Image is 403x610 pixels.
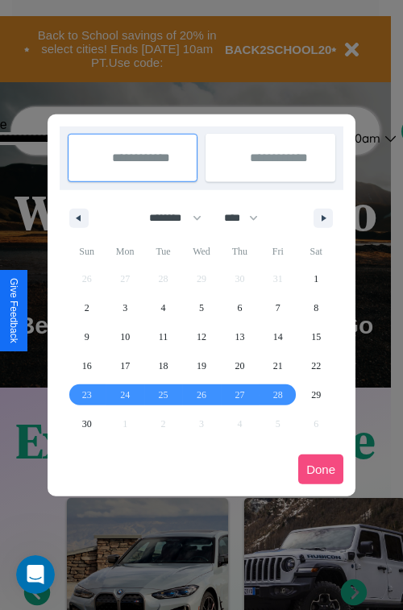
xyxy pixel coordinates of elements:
[159,380,168,409] span: 25
[273,322,283,351] span: 14
[197,380,206,409] span: 26
[297,322,335,351] button: 15
[221,239,259,264] span: Thu
[123,293,127,322] span: 3
[314,293,318,322] span: 8
[144,322,182,351] button: 11
[68,409,106,438] button: 30
[159,351,168,380] span: 18
[221,322,259,351] button: 13
[68,351,106,380] button: 16
[106,239,143,264] span: Mon
[259,380,297,409] button: 28
[182,380,220,409] button: 26
[106,351,143,380] button: 17
[68,322,106,351] button: 9
[16,555,55,594] iframe: Intercom live chat
[120,351,130,380] span: 17
[161,293,166,322] span: 4
[8,278,19,343] div: Give Feedback
[144,380,182,409] button: 25
[106,380,143,409] button: 24
[221,351,259,380] button: 20
[159,322,168,351] span: 11
[311,380,321,409] span: 29
[276,293,280,322] span: 7
[297,380,335,409] button: 29
[144,293,182,322] button: 4
[120,380,130,409] span: 24
[144,351,182,380] button: 18
[235,380,244,409] span: 27
[237,293,242,322] span: 6
[182,239,220,264] span: Wed
[199,293,204,322] span: 5
[297,351,335,380] button: 22
[298,454,343,484] button: Done
[182,351,220,380] button: 19
[106,293,143,322] button: 3
[235,322,244,351] span: 13
[297,293,335,322] button: 8
[297,264,335,293] button: 1
[144,239,182,264] span: Tue
[197,322,206,351] span: 12
[68,380,106,409] button: 23
[82,380,92,409] span: 23
[259,293,297,322] button: 7
[82,351,92,380] span: 16
[259,239,297,264] span: Fri
[197,351,206,380] span: 19
[182,322,220,351] button: 12
[106,322,143,351] button: 10
[85,322,89,351] span: 9
[68,293,106,322] button: 2
[314,264,318,293] span: 1
[235,351,244,380] span: 20
[221,293,259,322] button: 6
[221,380,259,409] button: 27
[85,293,89,322] span: 2
[259,351,297,380] button: 21
[297,239,335,264] span: Sat
[273,351,283,380] span: 21
[311,322,321,351] span: 15
[82,409,92,438] span: 30
[182,293,220,322] button: 5
[259,322,297,351] button: 14
[311,351,321,380] span: 22
[68,239,106,264] span: Sun
[120,322,130,351] span: 10
[273,380,283,409] span: 28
